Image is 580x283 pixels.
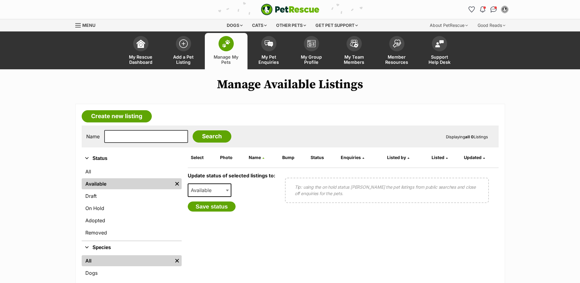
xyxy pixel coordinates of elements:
[261,4,319,15] a: PetRescue
[82,267,182,278] a: Dogs
[248,19,271,31] div: Cats
[119,33,162,69] a: My Rescue Dashboard
[480,6,485,13] img: notifications-46538b983faf8c2785f20acdc204bb7945ddae34d4c08c2a6579f10ce5e182be.svg
[82,166,182,177] a: All
[425,19,472,31] div: About PetRescue
[295,184,479,197] p: Tip: using the on hold status [PERSON_NAME] the pet listings from public searches and close off e...
[387,155,406,160] span: Listed by
[188,183,232,197] span: Available
[82,203,182,214] a: On Hold
[173,178,182,189] a: Remove filter
[435,40,444,47] img: help-desk-icon-fdf02630f3aa405de69fd3d07c3f3aa587a6932b1a1747fa1d2bba05be0121f9.svg
[280,153,308,162] th: Bump
[418,33,461,69] a: Support Help Desk
[247,33,290,69] a: My Pet Enquiries
[218,153,246,162] th: Photo
[467,5,477,14] a: Favourites
[255,54,283,65] span: My Pet Enquiries
[82,215,182,226] a: Adopted
[212,54,240,65] span: Manage My Pets
[261,4,319,15] img: logo-e224e6f780fb5917bec1dbf3a21bbac754714ae5b6737aabdf751b685950b380.svg
[272,19,310,31] div: Other pets
[502,6,508,13] img: Greyhound Adoption Program profile pic
[162,33,205,69] a: Add a Pet Listing
[82,178,173,189] a: Available
[188,186,218,194] span: Available
[500,5,510,14] button: My account
[188,201,236,212] button: Save status
[82,190,182,201] a: Draft
[188,172,275,179] label: Update status of selected listings to:
[464,155,482,160] span: Updated
[333,33,375,69] a: My Team Members
[490,6,497,13] img: chat-41dd97257d64d25036548639549fe6c8038ab92f7586957e7f3b1b290dea8141.svg
[249,155,261,160] span: Name
[341,155,364,160] a: Enquiries
[82,154,182,162] button: Status
[393,39,401,48] img: member-resources-icon-8e73f808a243e03378d46382f2149f9095a855e16c252ad45f914b54edf8863c.svg
[298,54,325,65] span: My Group Profile
[432,155,444,160] span: Listed
[188,153,217,162] th: Select
[179,39,188,48] img: add-pet-listing-icon-0afa8454b4691262ce3f59096e99ab1cd57d4a30225e0717b998d2c9b9846f56.svg
[222,19,247,31] div: Dogs
[137,39,145,48] img: dashboard-icon-eb2f2d2d3e046f16d808141f083e7271f6b2e854fb5c12c21221c1fb7104beca.svg
[473,19,510,31] div: Good Reads
[193,130,231,143] input: Search
[311,19,362,31] div: Get pet support
[290,33,333,69] a: My Group Profile
[432,155,448,160] a: Listed
[222,40,230,48] img: manage-my-pets-icon-02211641906a0b7f246fdf0571729dbe1e7629f14944591b6c1af311fb30b64b.svg
[75,19,100,30] a: Menu
[127,54,155,65] span: My Rescue Dashboard
[265,40,273,47] img: pet-enquiries-icon-7e3ad2cf08bfb03b45e93fb7055b45f3efa6380592205ae92323e6603595dc1f.svg
[205,33,247,69] a: Manage My Pets
[82,23,95,28] span: Menu
[478,5,488,14] button: Notifications
[82,227,182,238] a: Removed
[467,5,510,14] ul: Account quick links
[341,155,361,160] span: translation missing: en.admin.listings.index.attributes.enquiries
[170,54,197,65] span: Add a Pet Listing
[82,165,182,241] div: Status
[173,255,182,266] a: Remove filter
[82,110,152,122] a: Create new listing
[340,54,368,65] span: My Team Members
[350,40,358,48] img: team-members-icon-5396bd8760b3fe7c0b43da4ab00e1e3bb1a5d9ba89233759b79545d2d3fc5d0d.svg
[82,244,182,252] button: Species
[426,54,453,65] span: Support Help Desk
[465,134,474,139] strong: all 0
[489,5,499,14] a: Conversations
[375,33,418,69] a: Member Resources
[307,40,316,47] img: group-profile-icon-3fa3cf56718a62981997c0bc7e787c4b2cf8bcc04b72c1350f741eb67cf2f40e.svg
[383,54,411,65] span: Member Resources
[464,155,485,160] a: Updated
[308,153,338,162] th: Status
[446,134,488,139] span: Displaying Listings
[387,155,409,160] a: Listed by
[86,134,100,139] label: Name
[82,255,173,266] a: All
[249,155,264,160] a: Name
